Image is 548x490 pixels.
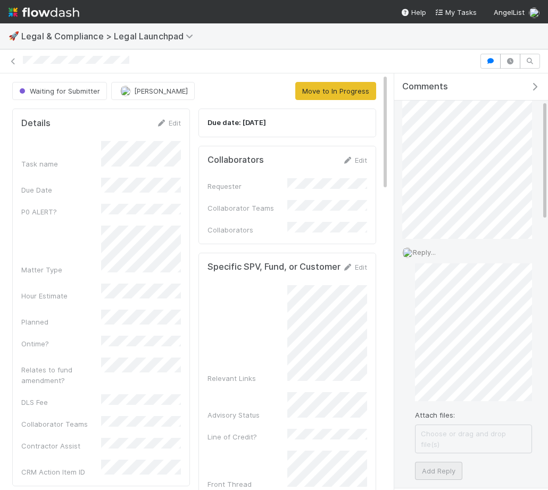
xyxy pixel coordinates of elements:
div: Relevant Links [207,373,287,384]
div: Front Thread [207,479,287,489]
div: Relates to fund amendment? [21,364,101,386]
a: My Tasks [435,7,477,18]
div: Hour Estimate [21,290,101,301]
div: Requester [207,181,287,192]
span: Legal & Compliance > Legal Launchpad [21,31,198,41]
div: CRM Action Item ID [21,467,101,477]
a: Edit [342,156,367,164]
button: Move to In Progress [295,82,376,100]
img: avatar_18c010e4-930e-4480-823a-7726a265e9dd.png [402,247,413,258]
h5: Details [21,118,51,129]
div: Contractor Assist [21,441,101,451]
span: AngelList [494,8,525,16]
span: My Tasks [435,8,477,16]
button: Add Reply [415,462,462,480]
label: Attach files: [415,410,455,420]
div: P0 ALERT? [21,206,101,217]
h5: Specific SPV, Fund, or Customer [207,262,341,272]
img: logo-inverted-e16ddd16eac7371096b0.svg [9,3,79,21]
span: Waiting for Submitter [17,87,100,95]
span: 🚀 [9,31,19,40]
div: Ontime? [21,338,101,349]
h5: Collaborators [207,155,264,165]
strong: Due date: [DATE] [207,118,266,127]
img: avatar_18c010e4-930e-4480-823a-7726a265e9dd.png [529,7,539,18]
div: Planned [21,317,101,327]
div: Collaborator Teams [21,419,101,429]
div: Collaborators [207,225,287,235]
div: Help [401,7,426,18]
div: Matter Type [21,264,101,275]
span: Comments [402,81,448,92]
span: Choose or drag and drop file(s) [416,425,532,453]
div: DLS Fee [21,397,101,408]
div: Task name [21,159,101,169]
span: Reply... [413,248,436,256]
a: Edit [342,263,367,271]
a: Edit [156,119,181,127]
button: Waiting for Submitter [12,82,107,100]
div: Advisory Status [207,410,287,420]
div: Due Date [21,185,101,195]
div: Line of Credit? [207,431,287,442]
div: Collaborator Teams [207,203,287,213]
